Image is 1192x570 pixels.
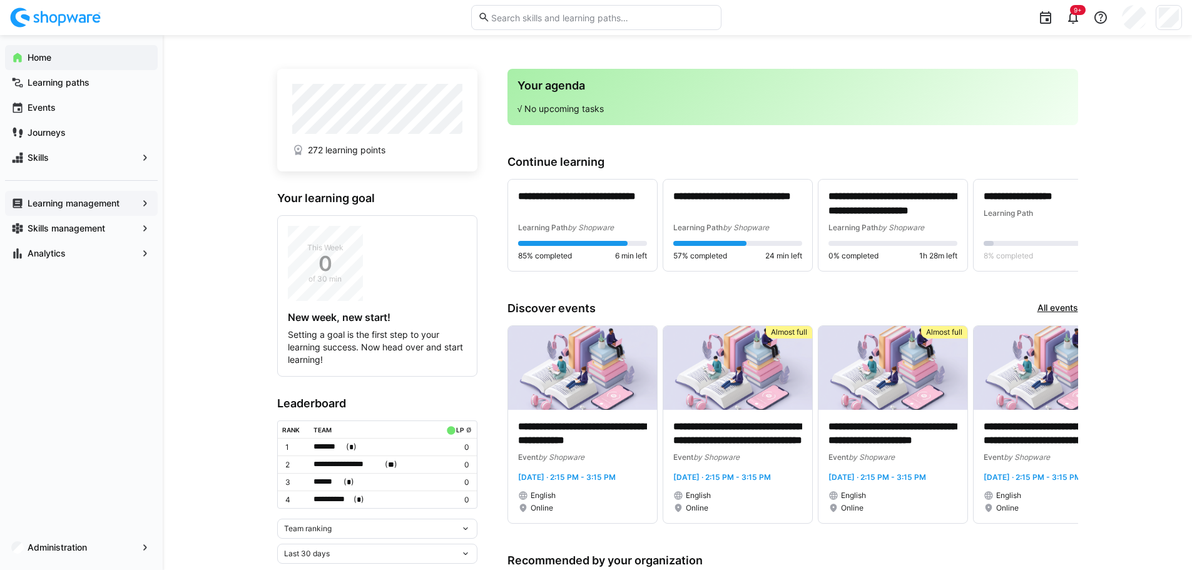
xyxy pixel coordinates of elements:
[568,223,614,232] span: by Shopware
[285,442,304,452] p: 1
[285,477,304,487] p: 3
[308,144,385,156] span: 272 learning points
[490,12,714,23] input: Search skills and learning paths…
[518,452,538,462] span: Event
[313,426,332,434] div: Team
[673,472,771,482] span: [DATE] · 2:15 PM - 3:15 PM
[841,491,866,501] span: English
[517,79,1068,93] h3: Your agenda
[771,327,807,337] span: Almost full
[277,191,477,205] h3: Your learning goal
[518,251,572,261] span: 85% completed
[456,426,464,434] div: LP
[354,493,364,506] span: ( )
[444,460,469,470] p: 0
[974,326,1123,410] img: image
[282,426,300,434] div: Rank
[615,251,647,261] span: 6 min left
[673,251,727,261] span: 57% completed
[984,472,1081,482] span: [DATE] · 2:15 PM - 3:15 PM
[996,503,1019,513] span: Online
[517,103,1068,115] p: √ No upcoming tasks
[346,440,357,454] span: ( )
[507,554,1078,567] h3: Recommended by your organization
[444,477,469,487] p: 0
[723,223,769,232] span: by Shopware
[926,327,962,337] span: Almost full
[344,476,354,489] span: ( )
[996,491,1021,501] span: English
[693,452,740,462] span: by Shopware
[277,397,477,410] h3: Leaderboard
[285,460,304,470] p: 2
[1074,6,1082,14] span: 9+
[828,223,878,232] span: Learning Path
[984,452,1004,462] span: Event
[385,458,397,471] span: ( )
[1004,452,1050,462] span: by Shopware
[673,223,723,232] span: Learning Path
[984,208,1033,218] span: Learning Path
[507,302,596,315] h3: Discover events
[686,503,708,513] span: Online
[765,251,802,261] span: 24 min left
[444,442,469,452] p: 0
[673,452,693,462] span: Event
[878,223,924,232] span: by Shopware
[507,155,1078,169] h3: Continue learning
[285,495,304,505] p: 4
[1037,302,1078,315] a: All events
[531,491,556,501] span: English
[919,251,957,261] span: 1h 28m left
[828,251,879,261] span: 0% completed
[686,491,711,501] span: English
[984,251,1033,261] span: 8% completed
[288,311,467,323] h4: New week, new start!
[284,524,332,534] span: Team ranking
[531,503,553,513] span: Online
[663,326,812,410] img: image
[818,326,967,410] img: image
[508,326,657,410] img: image
[444,495,469,505] p: 0
[848,452,895,462] span: by Shopware
[284,549,330,559] span: Last 30 days
[518,472,616,482] span: [DATE] · 2:15 PM - 3:15 PM
[828,452,848,462] span: Event
[828,472,926,482] span: [DATE] · 2:15 PM - 3:15 PM
[518,223,568,232] span: Learning Path
[288,328,467,366] p: Setting a goal is the first step to your learning success. Now head over and start learning!
[841,503,863,513] span: Online
[466,424,472,434] a: ø
[538,452,584,462] span: by Shopware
